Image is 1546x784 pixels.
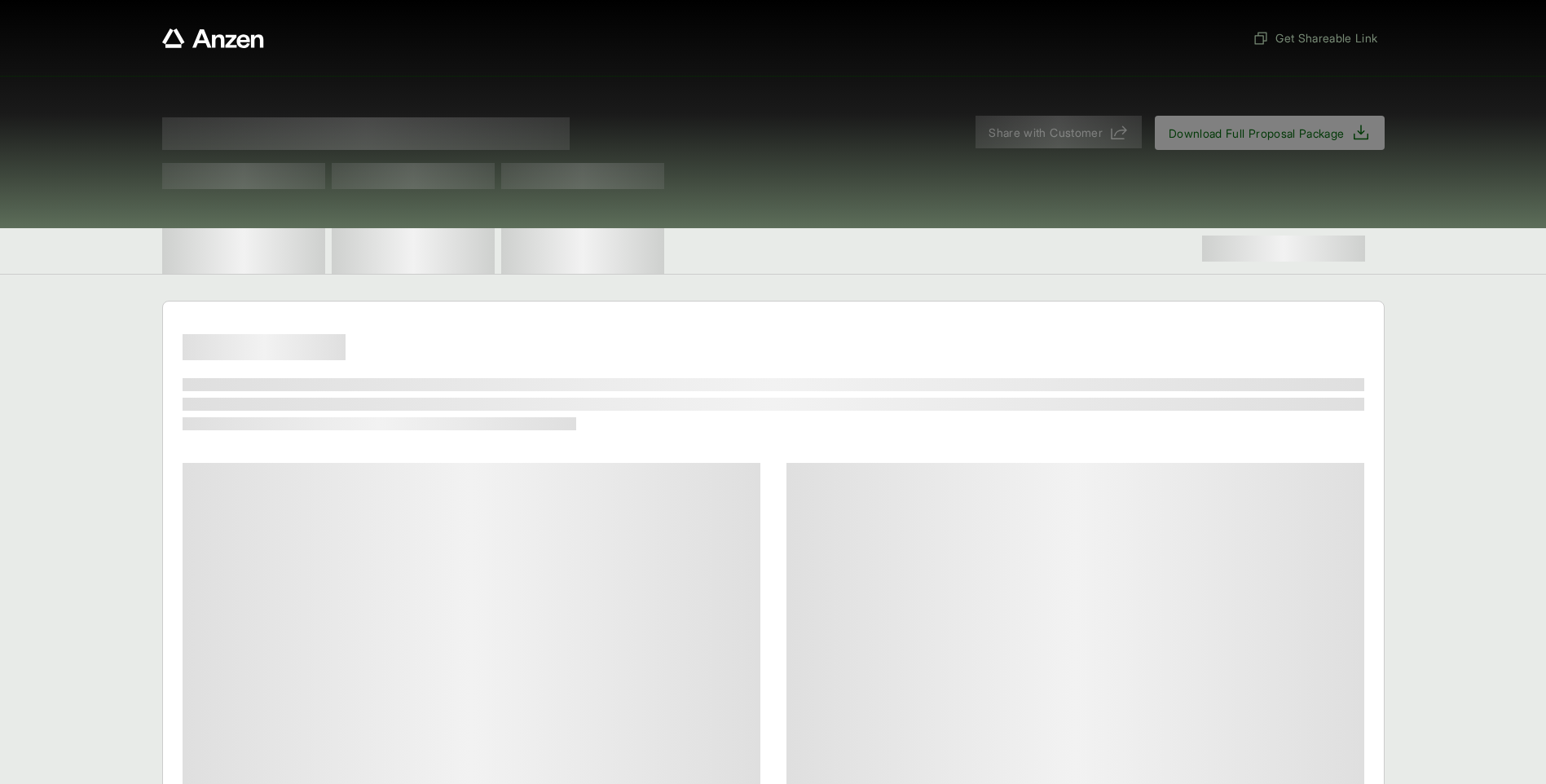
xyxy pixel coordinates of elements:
span: Test [501,163,664,189]
span: Test [162,163,325,189]
span: Get Shareable Link [1253,29,1377,46]
span: Test [332,163,495,189]
span: Share with Customer [989,124,1103,141]
span: Proposal for [162,117,570,150]
a: Anzen website [162,29,264,48]
button: Get Shareable Link [1246,23,1384,53]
